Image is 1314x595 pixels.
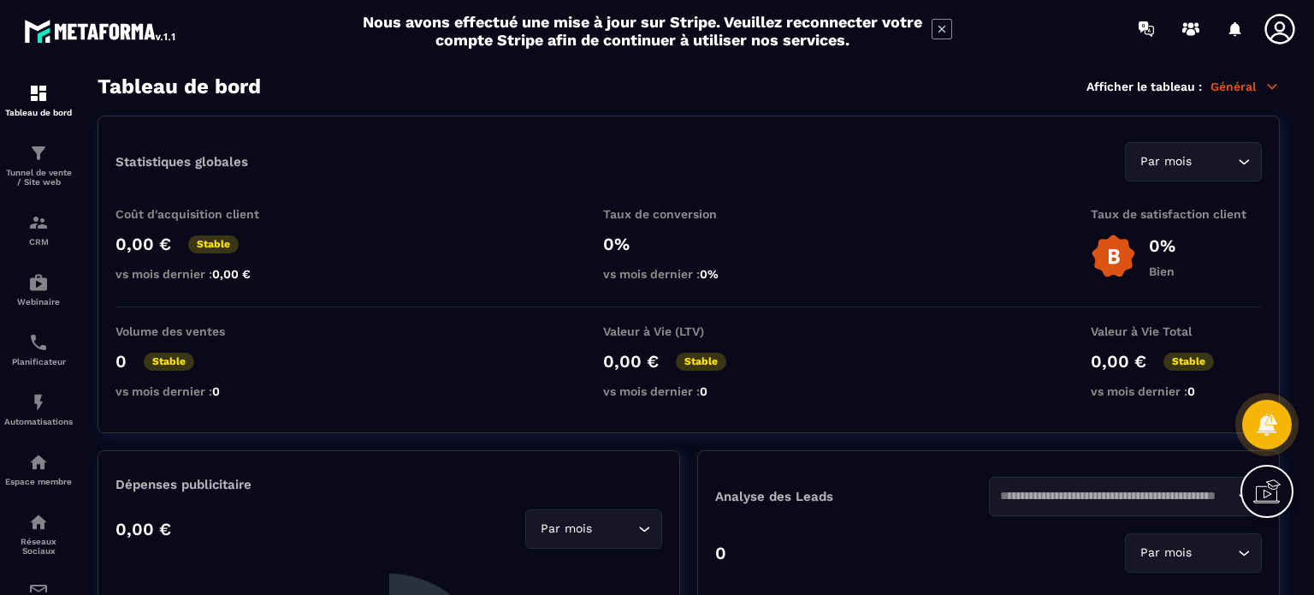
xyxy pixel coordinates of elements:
[115,207,287,221] p: Coût d'acquisition client
[1163,353,1214,371] p: Stable
[115,234,171,254] p: 0,00 €
[115,154,248,170] p: Statistiques globales
[362,13,923,49] h2: Nous avons effectué une mise à jour sur Stripe. Veuillez reconnecter votre compte Stripe afin de ...
[28,212,49,233] img: formation
[1187,384,1195,398] span: 0
[4,319,73,379] a: schedulerschedulerPlanificateur
[700,267,719,281] span: 0%
[115,324,287,338] p: Volume des ventes
[4,199,73,259] a: formationformationCRM
[1091,324,1262,338] p: Valeur à Vie Total
[1091,207,1262,221] p: Taux de satisfaction client
[1210,79,1280,94] p: Général
[1136,544,1195,562] span: Par mois
[144,353,194,371] p: Stable
[603,267,774,281] p: vs mois dernier :
[28,143,49,164] img: formation
[603,324,774,338] p: Valeur à Vie (LTV)
[28,83,49,104] img: formation
[28,332,49,353] img: scheduler
[4,108,73,117] p: Tableau de bord
[212,384,220,398] span: 0
[115,384,287,398] p: vs mois dernier :
[115,351,127,372] p: 0
[700,384,707,398] span: 0
[28,392,49,413] img: automations
[115,519,171,539] p: 0,00 €
[115,477,662,492] p: Dépenses publicitaire
[1091,351,1146,372] p: 0,00 €
[4,357,73,366] p: Planificateur
[1195,152,1234,171] input: Search for option
[28,512,49,533] img: social-network
[603,234,774,254] p: 0%
[4,417,73,426] p: Automatisations
[4,477,73,486] p: Espace membre
[603,207,774,221] p: Taux de conversion
[603,384,774,398] p: vs mois dernier :
[4,237,73,247] p: CRM
[676,353,726,371] p: Stable
[1000,487,1234,506] input: Search for option
[603,351,659,372] p: 0,00 €
[525,509,662,549] div: Search for option
[98,74,261,98] h3: Tableau de bord
[1149,265,1175,278] p: Bien
[4,537,73,556] p: Réseaux Sociaux
[115,267,287,281] p: vs mois dernier :
[536,520,595,538] span: Par mois
[28,272,49,293] img: automations
[4,297,73,306] p: Webinaire
[989,477,1263,516] div: Search for option
[1086,80,1202,93] p: Afficher le tableau :
[4,439,73,499] a: automationsautomationsEspace membre
[4,168,73,187] p: Tunnel de vente / Site web
[4,130,73,199] a: formationformationTunnel de vente / Site web
[1136,152,1195,171] span: Par mois
[24,15,178,46] img: logo
[28,452,49,473] img: automations
[4,259,73,319] a: automationsautomationsWebinaire
[715,489,989,504] p: Analyse des Leads
[1149,235,1175,256] p: 0%
[1125,533,1262,573] div: Search for option
[1091,384,1262,398] p: vs mois dernier :
[4,499,73,568] a: social-networksocial-networkRéseaux Sociaux
[595,520,634,538] input: Search for option
[4,70,73,130] a: formationformationTableau de bord
[188,235,239,253] p: Stable
[1125,142,1262,181] div: Search for option
[715,543,726,563] p: 0
[212,267,251,281] span: 0,00 €
[1195,544,1234,562] input: Search for option
[4,379,73,439] a: automationsautomationsAutomatisations
[1091,234,1136,279] img: b-badge-o.b3b20ee6.svg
